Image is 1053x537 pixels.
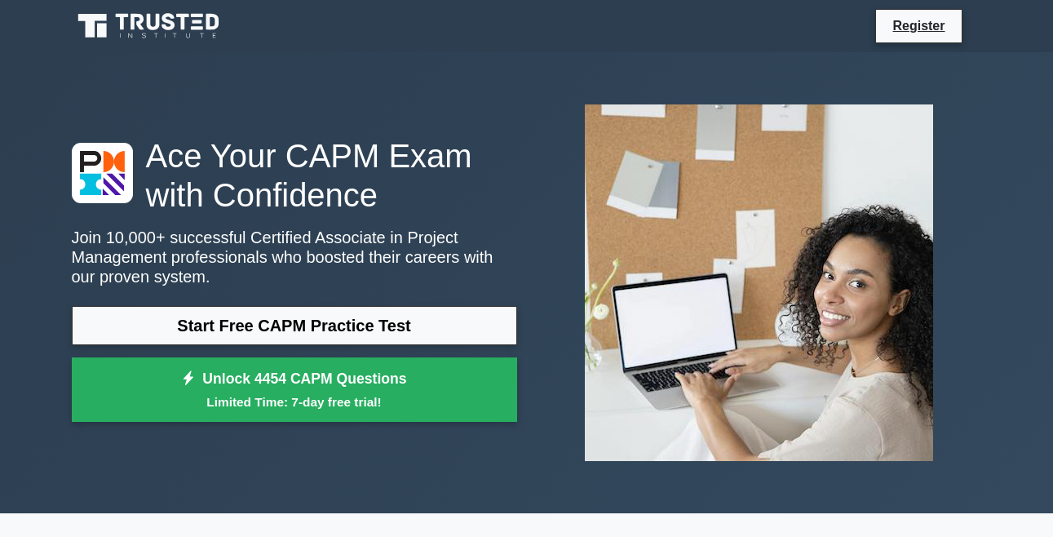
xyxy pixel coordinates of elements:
[92,393,497,411] small: Limited Time: 7-day free trial!
[72,136,517,215] h1: Ace Your CAPM Exam with Confidence
[883,16,954,36] a: Register
[72,306,517,345] a: Start Free CAPM Practice Test
[72,228,517,286] p: Join 10,000+ successful Certified Associate in Project Management professionals who boosted their...
[72,357,517,423] a: Unlock 4454 CAPM QuestionsLimited Time: 7-day free trial!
